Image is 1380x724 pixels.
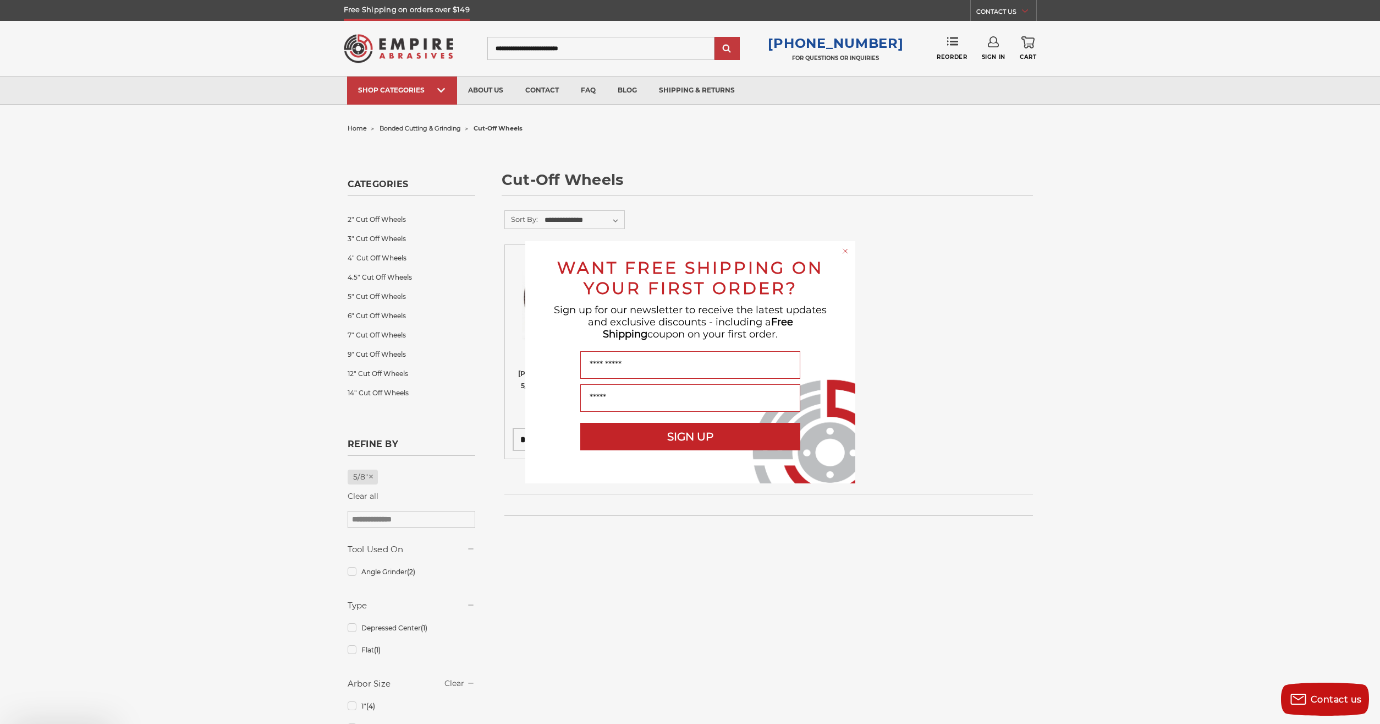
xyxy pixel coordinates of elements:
button: Close dialog [840,246,851,257]
button: SIGN UP [580,423,800,450]
span: Sign up for our newsletter to receive the latest updates and exclusive discounts - including a co... [554,304,827,340]
button: Contact us [1281,683,1369,716]
span: Free Shipping [603,316,793,340]
span: WANT FREE SHIPPING ON YOUR FIRST ORDER? [557,258,823,298]
span: Contact us [1311,694,1362,705]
